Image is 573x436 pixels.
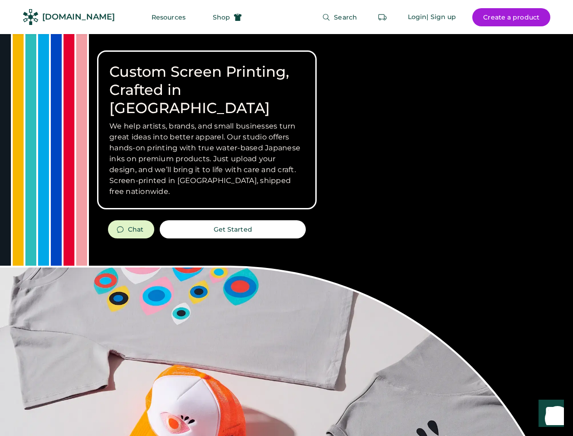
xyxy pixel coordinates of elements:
h3: We help artists, brands, and small businesses turn great ideas into better apparel. Our studio of... [109,121,304,197]
button: Resources [141,8,196,26]
div: [DOMAIN_NAME] [42,11,115,23]
span: Shop [213,14,230,20]
span: Search [334,14,357,20]
img: Rendered Logo - Screens [23,9,39,25]
button: Retrieve an order [373,8,392,26]
div: | Sign up [426,13,456,22]
button: Shop [202,8,253,26]
iframe: Front Chat [530,395,569,434]
button: Get Started [160,220,306,238]
button: Create a product [472,8,550,26]
button: Chat [108,220,154,238]
div: Login [408,13,427,22]
button: Search [311,8,368,26]
h1: Custom Screen Printing, Crafted in [GEOGRAPHIC_DATA] [109,63,304,117]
